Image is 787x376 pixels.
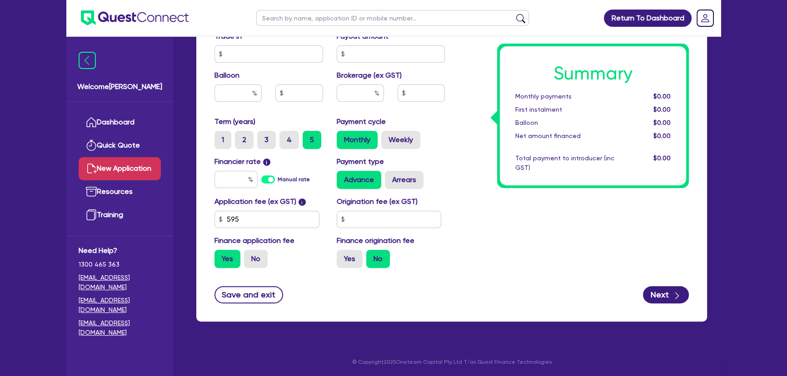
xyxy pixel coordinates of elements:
[79,111,161,134] a: Dashboard
[214,235,294,246] label: Finance application fee
[244,250,268,268] label: No
[653,106,671,113] span: $0.00
[693,6,717,30] a: Dropdown toggle
[337,235,414,246] label: Finance origination fee
[77,81,162,92] span: Welcome [PERSON_NAME]
[214,70,239,81] label: Balloon
[299,198,306,206] span: i
[257,131,276,149] label: 3
[515,63,671,84] h1: Summary
[643,286,689,303] button: Next
[337,156,384,167] label: Payment type
[79,134,161,157] a: Quick Quote
[381,131,420,149] label: Weekly
[278,175,310,183] label: Manual rate
[604,10,692,27] a: Return To Dashboard
[214,116,255,127] label: Term (years)
[79,180,161,203] a: Resources
[337,250,363,268] label: Yes
[653,93,671,100] span: $0.00
[279,131,299,149] label: 4
[508,92,621,101] div: Monthly payments
[337,196,418,207] label: Origination fee (ex GST)
[79,203,161,227] a: Training
[86,140,97,151] img: quick-quote
[79,273,161,292] a: [EMAIL_ADDRESS][DOMAIN_NAME]
[86,163,97,174] img: new-application
[653,132,671,139] span: $0.00
[214,250,240,268] label: Yes
[79,260,161,269] span: 1300 465 363
[81,10,189,25] img: quest-connect-logo-blue
[337,171,381,189] label: Advance
[190,358,713,366] p: © Copyright 2025 Oneteam Capital Pty Ltd T/as Quest Finance Technologies
[303,131,321,149] label: 5
[86,186,97,197] img: resources
[337,131,378,149] label: Monthly
[79,318,161,337] a: [EMAIL_ADDRESS][DOMAIN_NAME]
[653,154,671,162] span: $0.00
[79,245,161,256] span: Need Help?
[256,10,529,26] input: Search by name, application ID or mobile number...
[508,105,621,114] div: First instalment
[79,157,161,180] a: New Application
[337,70,402,81] label: Brokerage (ex GST)
[385,171,423,189] label: Arrears
[79,296,161,315] a: [EMAIL_ADDRESS][DOMAIN_NAME]
[508,153,621,173] div: Total payment to introducer (inc GST)
[235,131,254,149] label: 2
[263,158,270,166] span: i
[337,116,386,127] label: Payment cycle
[508,118,621,128] div: Balloon
[86,209,97,220] img: training
[214,286,283,303] button: Save and exit
[214,131,231,149] label: 1
[79,52,96,69] img: icon-menu-close
[214,156,270,167] label: Financier rate
[366,250,390,268] label: No
[508,131,621,141] div: Net amount financed
[214,196,296,207] label: Application fee (ex GST)
[653,119,671,126] span: $0.00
